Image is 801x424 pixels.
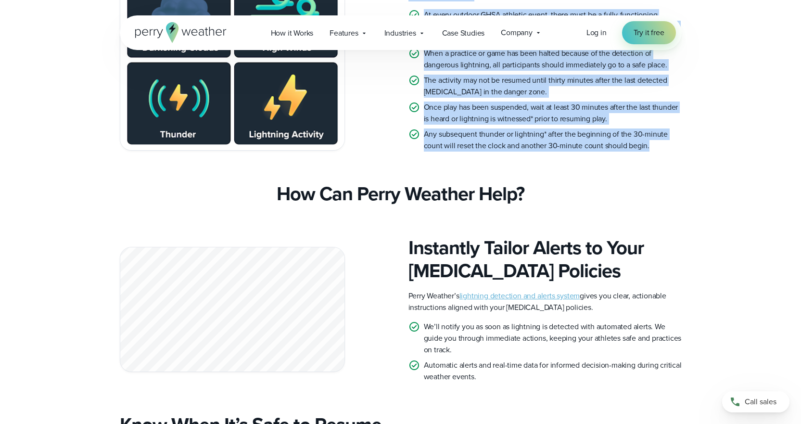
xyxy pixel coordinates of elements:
span: Case Studies [442,27,485,39]
a: Call sales [722,391,789,412]
p: Automatic alerts and real-time data for informed decision-making during critical weather events. [424,360,682,383]
span: Call sales [745,396,776,408]
a: Try it free [622,21,676,44]
p: Any subsequent thunder or lightning* after the beginning of the 30-minute count will reset the cl... [424,128,682,152]
p: Once play has been suspended, wait at least 30 minutes after the last thunder is heard or lightni... [424,102,682,125]
span: Try it free [634,27,664,39]
span: Company [501,27,533,39]
a: How it Works [263,23,322,43]
span: Industries [384,27,416,39]
p: When a practice or game has been halted because of the detection of dangerous lightning, all part... [424,48,682,71]
p: The activity may not be resumed until thirty minutes after the last detected [MEDICAL_DATA] in th... [424,75,682,98]
span: Features [330,27,358,39]
h3: How Can Perry Weather Help? [277,182,524,206]
p: At every outdoor GHSA athletic event, there must be a fully-functioning lightning detector that w... [424,9,682,44]
a: Log in [586,27,607,39]
span: How it Works [271,27,314,39]
a: Case Studies [434,23,493,43]
span: Perry Weather’s gives you clear, actionable instructions aligned with your [MEDICAL_DATA] policies. [408,290,666,313]
a: lightning detection and alerts system [459,290,580,301]
p: We’ll notify you as soon as lightning is detected with automated alerts. We guide you through imm... [424,321,682,356]
h3: Instantly Tailor Alerts to Your [MEDICAL_DATA] Policies [408,236,682,283]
